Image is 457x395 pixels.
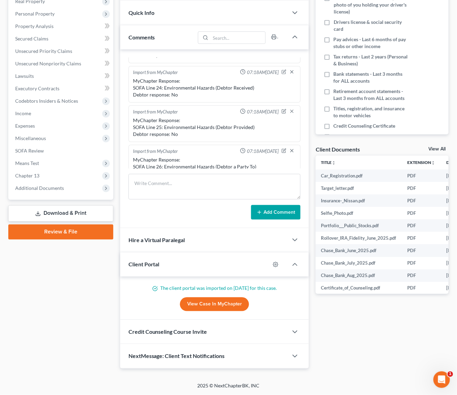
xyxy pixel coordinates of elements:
span: Comments [128,34,155,40]
span: Credit Counseling Certificate [334,122,396,129]
span: Additional Documents [15,185,64,191]
td: PDF [402,219,441,232]
a: Property Analysis [10,20,113,33]
td: Chase_Bank_Aug_2025.pdf [316,269,402,282]
a: Extensionunfold_more [408,160,436,165]
span: Titles, registration, and insurance to motor vehicles [334,105,410,119]
span: NextMessage: Client Text Notifications [128,353,225,359]
div: Import from MyChapter [133,148,178,155]
td: PDF [402,207,441,219]
div: 2025 © NextChapterBK, INC [32,383,426,395]
a: View Case in MyChapter [180,297,249,311]
div: Import from MyChapter [133,109,178,116]
td: Insurance-_Nissan.pdf [316,194,402,207]
td: Chase_Bank_June_2025.pdf [316,244,402,257]
td: Rollover_IRA_Fidelity_June_2025.pdf [316,232,402,244]
td: Selfie_Photo.pdf [316,207,402,219]
iframe: Intercom live chat [434,371,450,388]
span: 1 [448,371,453,377]
a: SOFA Review [10,145,113,157]
span: Codebtors Insiders & Notices [15,98,78,104]
a: Unsecured Nonpriority Claims [10,57,113,70]
span: Pay advices - Last 6 months of pay stubs or other income [334,36,410,50]
i: unfold_more [332,161,336,165]
td: PDF [402,269,441,282]
td: PDF [402,244,441,257]
a: View All [429,147,446,151]
span: Secured Claims [15,36,48,42]
a: Download & Print [8,205,113,222]
div: MyChapter Response: SOFA Line 25: Environmental Hazards (Debtor Provided) Debtor response: No [133,117,296,138]
td: PDF [402,194,441,207]
td: PDF [402,232,441,244]
td: Car_Registration.pdf [316,169,402,182]
span: Expenses [15,123,35,129]
span: Tax returns - Last 2 years (Personal & Business) [334,53,410,67]
span: Executory Contracts [15,85,59,91]
a: Secured Claims [10,33,113,45]
span: Unsecured Priority Claims [15,48,72,54]
span: Hire a Virtual Paralegal [128,237,185,244]
td: Target_letter.pdf [316,182,402,194]
span: Means Test [15,160,39,166]
p: The client portal was imported on [DATE] for this case. [128,285,301,292]
span: Retirement account statements - Last 3 months from ALL accounts [334,88,410,102]
a: Titleunfold_more [321,160,336,165]
span: SOFA Review [15,148,44,154]
span: 07:18AM[DATE] [247,109,279,115]
div: MyChapter Response: SOFA Line 24: Environmental Hazards (Debtor Received) Debtor response: No [133,77,296,98]
a: Review & File [8,224,113,240]
span: Unsecured Nonpriority Claims [15,61,81,66]
span: Lawsuits [15,73,34,79]
button: Add Comment [251,205,301,220]
td: PDF [402,282,441,294]
div: Client Documents [316,146,360,153]
span: Chapter 13 [15,173,39,178]
td: PDF [402,257,441,269]
span: 07:18AM[DATE] [247,69,279,76]
a: Unsecured Priority Claims [10,45,113,57]
td: PDF [402,182,441,194]
span: 07:18AM[DATE] [247,148,279,155]
span: Separation agreements or decrees of divorces [334,133,410,147]
span: Drivers license & social security card [334,19,410,33]
div: Import from MyChapter [133,69,178,76]
span: Bank statements - Last 3 months for ALL accounts [334,71,410,84]
td: PDF [402,169,441,182]
span: Income [15,110,31,116]
a: Lawsuits [10,70,113,82]
span: Quick Info [128,9,154,16]
td: Chase_Bank_July_2025.pdf [316,257,402,269]
span: Credit Counseling Course Invite [128,329,207,335]
td: Certificate_of_Counseling.pdf [316,282,402,294]
input: Search... [211,32,266,44]
span: Property Analysis [15,23,54,29]
span: Personal Property [15,11,55,17]
span: Miscellaneous [15,135,46,141]
td: Portfolio___Public_Stocks.pdf [316,219,402,232]
a: Executory Contracts [10,82,113,95]
i: unfold_more [431,161,436,165]
div: MyChapter Response: SOFA Line 26: Environmental Hazards (Debtor a Party To) Debtor response: No [133,156,296,177]
span: Client Portal [128,261,160,268]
